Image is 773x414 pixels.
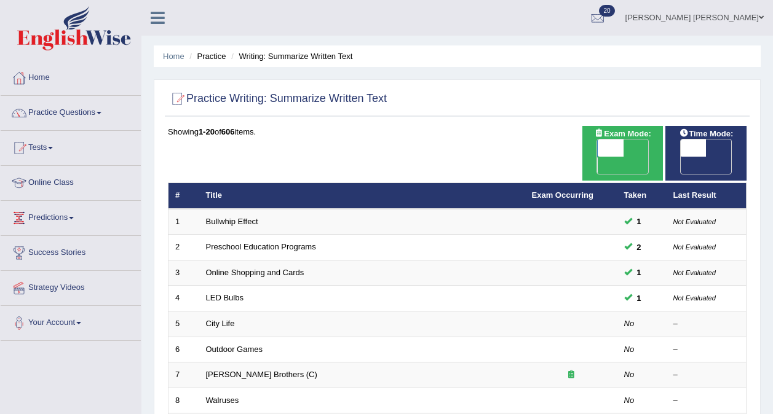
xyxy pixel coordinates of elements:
a: Outdoor Games [206,345,263,354]
td: 2 [168,235,199,260]
td: 8 [168,388,199,413]
em: No [624,370,635,379]
td: 7 [168,362,199,388]
b: 606 [221,127,235,136]
a: Exam Occurring [532,190,593,200]
a: Practice Questions [1,96,141,127]
th: Last Result [667,183,747,209]
a: Success Stories [1,236,141,267]
span: You can still take this question [632,215,646,228]
small: Not Evaluated [673,243,716,251]
small: Not Evaluated [673,294,716,302]
td: 3 [168,260,199,286]
span: You can still take this question [632,241,646,254]
a: Walruses [206,396,239,405]
a: [PERSON_NAME] Brothers (C) [206,370,317,379]
a: LED Bulbs [206,293,244,302]
li: Writing: Summarize Written Text [228,50,352,62]
div: – [673,395,740,407]
div: – [673,369,740,381]
span: Exam Mode: [589,127,656,140]
em: No [624,396,635,405]
small: Not Evaluated [673,218,716,225]
em: No [624,319,635,328]
th: # [168,183,199,209]
span: You can still take this question [632,292,646,305]
th: Taken [617,183,667,209]
span: 20 [599,5,614,17]
td: 5 [168,311,199,337]
small: Not Evaluated [673,269,716,276]
a: Bullwhip Effect [206,217,258,226]
div: Showing of items. [168,126,747,138]
th: Title [199,183,525,209]
a: Your Account [1,306,141,337]
em: No [624,345,635,354]
li: Practice [186,50,226,62]
a: Strategy Videos [1,271,141,302]
a: Home [163,52,184,61]
span: Time Mode: [674,127,738,140]
div: – [673,318,740,330]
a: Home [1,61,141,92]
h2: Practice Writing: Summarize Written Text [168,90,387,108]
div: Show exams occurring in exams [582,126,664,181]
a: Predictions [1,201,141,232]
td: 4 [168,286,199,311]
b: 1-20 [199,127,215,136]
a: Online Class [1,166,141,197]
td: 6 [168,337,199,362]
td: 1 [168,209,199,235]
a: Online Shopping and Cards [206,268,304,277]
a: Tests [1,131,141,162]
div: Exam occurring question [532,369,611,381]
span: You can still take this question [632,266,646,279]
a: City Life [206,319,235,328]
div: – [673,344,740,356]
a: Preschool Education Programs [206,242,316,251]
